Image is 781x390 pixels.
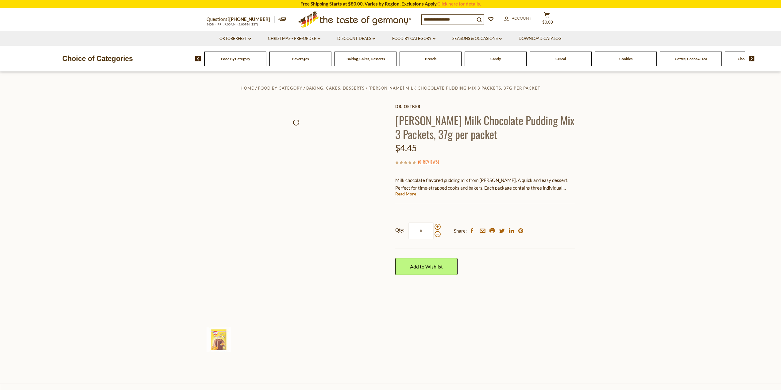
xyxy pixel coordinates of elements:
[395,226,404,234] strong: Qty:
[268,35,320,42] a: Christmas - PRE-ORDER
[504,15,532,22] a: Account
[675,56,707,61] a: Coffee, Cocoa & Tea
[395,176,575,192] p: Milk chocolate flavored pudding mix from [PERSON_NAME]. A quick and easy dessert. Perfect for tim...
[490,56,501,61] a: Candy
[395,191,416,197] a: Read More
[292,56,309,61] a: Beverages
[452,35,502,42] a: Seasons & Occasions
[749,56,755,61] img: next arrow
[395,143,417,153] span: $4.45
[538,12,556,27] button: $0.00
[207,23,259,26] span: MON - FRI, 9:00AM - 5:00PM (EST)
[346,56,385,61] a: Baking, Cakes, Desserts
[408,222,434,239] input: Qty:
[437,1,481,6] a: Click here for details.
[425,56,436,61] a: Breads
[306,86,365,91] a: Baking, Cakes, Desserts
[207,327,231,352] img: Dr. Oetker Milk Chocolate Pudding
[207,15,275,23] p: Questions?
[219,35,251,42] a: Oktoberfest
[454,227,467,235] span: Share:
[542,20,553,25] span: $0.00
[519,35,562,42] a: Download Catalog
[221,56,250,61] a: Food By Category
[195,56,201,61] img: previous arrow
[229,16,270,22] a: [PHONE_NUMBER]
[555,56,566,61] a: Cereal
[395,104,575,109] a: Dr. Oetker
[395,113,575,141] h1: [PERSON_NAME] Milk Chocolate Pudding Mix 3 Packets, 37g per packet
[619,56,632,61] a: Cookies
[419,159,438,165] a: 0 Reviews
[369,86,540,91] a: [PERSON_NAME] Milk Chocolate Pudding Mix 3 Packets, 37g per packet
[738,56,774,61] a: Chocolate & Marzipan
[512,16,532,21] span: Account
[418,159,439,165] span: ( )
[392,35,435,42] a: Food By Category
[241,86,254,91] a: Home
[258,86,302,91] a: Food By Category
[337,35,375,42] a: Discount Deals
[395,258,458,275] a: Add to Wishlist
